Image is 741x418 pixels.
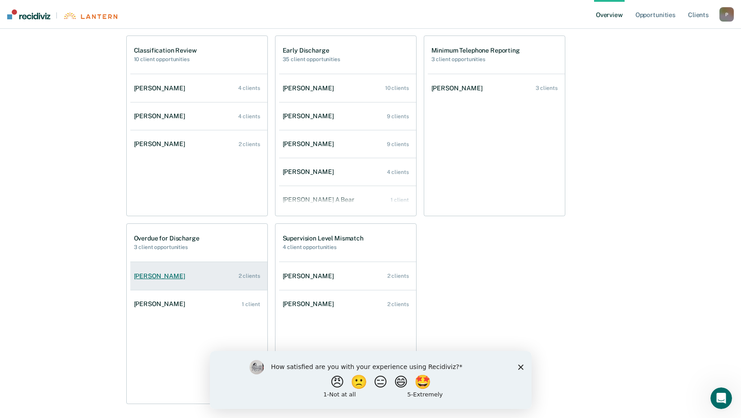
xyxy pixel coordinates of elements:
[431,56,520,62] h2: 3 client opportunities
[385,85,409,91] div: 10 clients
[279,76,416,101] a: [PERSON_NAME] 10 clients
[279,159,416,185] a: [PERSON_NAME] 4 clients
[387,141,409,147] div: 9 clients
[7,9,117,19] a: |
[134,140,189,148] div: [PERSON_NAME]
[134,84,189,92] div: [PERSON_NAME]
[238,85,260,91] div: 4 clients
[63,13,117,19] img: Lantern
[50,12,63,19] span: |
[428,76,565,101] a: [PERSON_NAME] 3 clients
[130,103,267,129] a: [PERSON_NAME] 4 clients
[134,112,189,120] div: [PERSON_NAME]
[283,112,337,120] div: [PERSON_NAME]
[242,301,260,307] div: 1 client
[134,47,197,54] h1: Classification Review
[130,76,267,101] a: [PERSON_NAME] 4 clients
[283,244,364,250] h2: 4 client opportunities
[387,301,409,307] div: 2 clients
[536,85,558,91] div: 3 clients
[283,272,337,280] div: [PERSON_NAME]
[134,300,189,308] div: [PERSON_NAME]
[239,273,260,279] div: 2 clients
[719,7,734,22] button: P
[239,141,260,147] div: 2 clients
[283,196,358,204] div: [PERSON_NAME] A Bear
[134,235,200,242] h1: Overdue for Discharge
[130,291,267,317] a: [PERSON_NAME] 1 client
[431,84,486,92] div: [PERSON_NAME]
[130,131,267,157] a: [PERSON_NAME] 2 clients
[279,131,416,157] a: [PERSON_NAME] 9 clients
[279,103,416,129] a: [PERSON_NAME] 9 clients
[283,300,337,308] div: [PERSON_NAME]
[279,291,416,317] a: [PERSON_NAME] 2 clients
[283,140,337,148] div: [PERSON_NAME]
[283,84,337,92] div: [PERSON_NAME]
[134,244,200,250] h2: 3 client opportunities
[130,263,267,289] a: [PERSON_NAME] 2 clients
[134,56,197,62] h2: 10 client opportunities
[210,351,532,409] iframe: Survey by Kim from Recidiviz
[279,187,416,213] a: [PERSON_NAME] A Bear 1 client
[134,272,189,280] div: [PERSON_NAME]
[283,235,364,242] h1: Supervision Level Mismatch
[710,387,732,409] iframe: Intercom live chat
[431,47,520,54] h1: Minimum Telephone Reporting
[390,197,408,203] div: 1 client
[283,56,340,62] h2: 35 client opportunities
[7,9,50,19] img: Recidiviz
[279,263,416,289] a: [PERSON_NAME] 2 clients
[283,47,340,54] h1: Early Discharge
[387,273,409,279] div: 2 clients
[387,169,409,175] div: 4 clients
[387,113,409,120] div: 9 clients
[283,168,337,176] div: [PERSON_NAME]
[238,113,260,120] div: 4 clients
